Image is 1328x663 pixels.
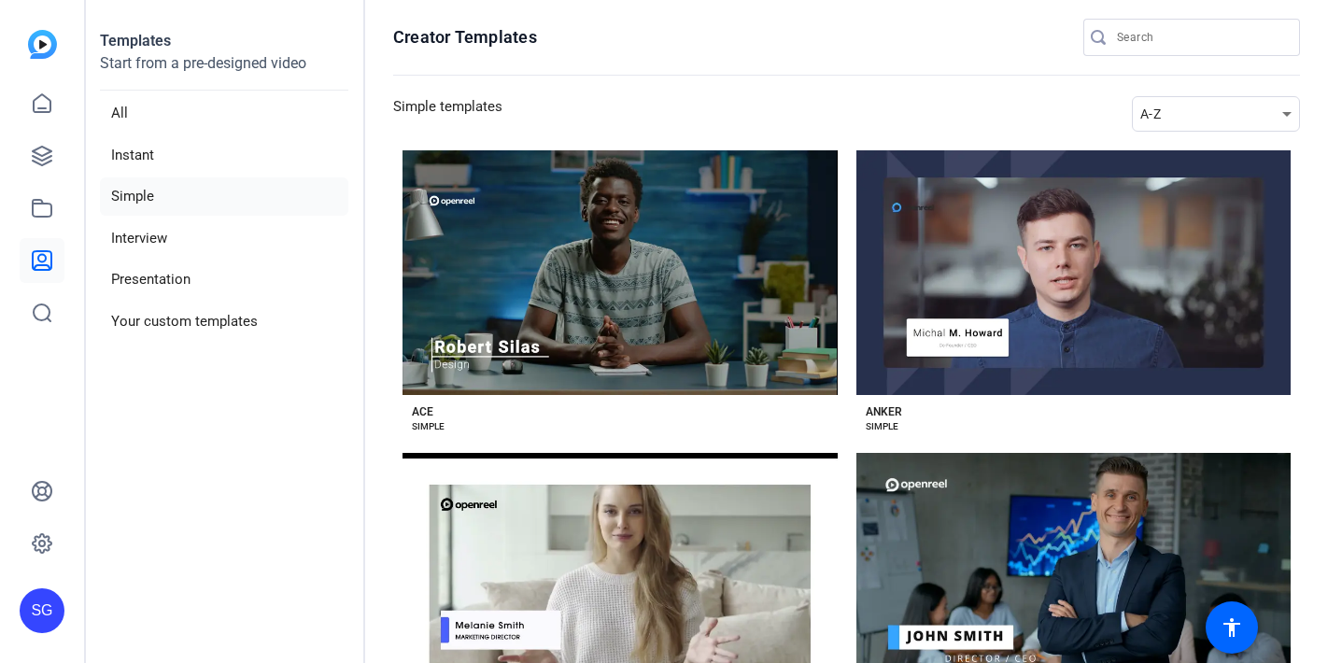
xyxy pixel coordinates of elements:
button: Template image [856,150,1292,395]
strong: Templates [100,32,171,49]
li: Presentation [100,261,348,299]
h3: Simple templates [393,96,502,132]
mat-icon: accessibility [1221,616,1243,639]
div: SIMPLE [866,419,898,434]
span: A-Z [1140,106,1161,121]
li: Simple [100,177,348,216]
input: Search [1117,26,1285,49]
li: Interview [100,219,348,258]
div: SIMPLE [412,419,445,434]
button: Template image [403,150,838,395]
p: Start from a pre-designed video [100,52,348,91]
li: Instant [100,136,348,175]
li: Your custom templates [100,303,348,341]
div: ANKER [866,404,902,419]
div: ACE [412,404,433,419]
h1: Creator Templates [393,26,537,49]
img: blue-gradient.svg [28,30,57,59]
div: SG [20,588,64,633]
li: All [100,94,348,133]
